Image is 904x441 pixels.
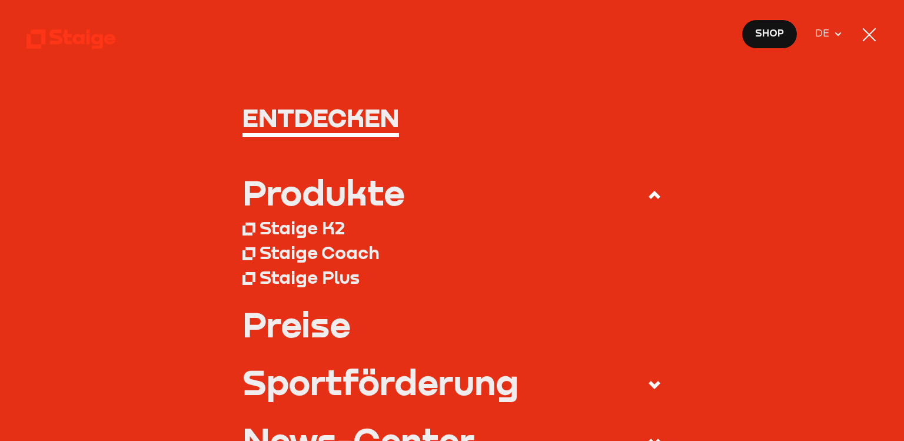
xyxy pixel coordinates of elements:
[242,175,404,210] div: Produkte
[755,26,784,41] span: Shop
[815,26,833,41] span: DE
[742,19,798,49] a: Shop
[260,266,360,288] div: Staige Plus
[242,215,662,240] a: Staige K2
[260,241,380,263] div: Staige Coach
[242,264,662,289] a: Staige Plus
[260,217,345,238] div: Staige K2
[242,240,662,264] a: Staige Coach
[242,364,519,399] div: Sportförderung
[242,307,662,341] a: Preise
